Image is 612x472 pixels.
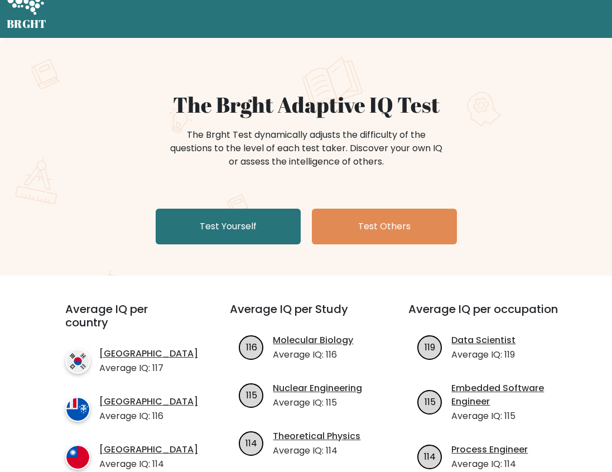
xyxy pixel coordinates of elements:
[425,341,435,354] text: 119
[65,302,190,343] h3: Average IQ per country
[273,382,362,395] a: Nuclear Engineering
[451,334,515,347] a: Data Scientist
[273,444,360,457] p: Average IQ: 114
[408,302,560,329] h3: Average IQ per occupation
[34,91,579,117] h1: The Brght Adaptive IQ Test
[273,348,353,362] p: Average IQ: 116
[451,443,528,456] a: Process Engineer
[65,445,90,470] img: country
[312,209,457,244] a: Test Others
[65,349,90,374] img: country
[99,457,198,471] p: Average IQ: 114
[451,348,515,362] p: Average IQ: 119
[156,209,301,244] a: Test Yourself
[424,450,436,463] text: 114
[99,443,198,456] a: [GEOGRAPHIC_DATA]
[167,128,446,168] div: The Brght Test dynamically adjusts the difficulty of the questions to the level of each test take...
[451,410,560,423] p: Average IQ: 115
[246,341,257,354] text: 116
[99,362,198,375] p: Average IQ: 117
[7,17,47,31] h5: BRGHT
[99,347,198,360] a: [GEOGRAPHIC_DATA]
[451,457,528,471] p: Average IQ: 114
[99,395,198,408] a: [GEOGRAPHIC_DATA]
[273,334,353,347] a: Molecular Biology
[245,437,257,450] text: 114
[99,410,198,423] p: Average IQ: 116
[65,397,90,422] img: country
[273,430,360,443] a: Theoretical Physics
[451,382,560,408] a: Embedded Software Engineer
[425,396,436,408] text: 115
[230,302,382,329] h3: Average IQ per Study
[273,396,362,410] p: Average IQ: 115
[246,389,257,402] text: 115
